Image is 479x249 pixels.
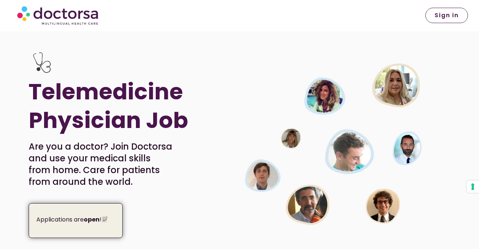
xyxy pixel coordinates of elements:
p: Are you a doctor? Join Doctorsa and use your medical skills from home. Care for patients from aro... [29,141,173,188]
h1: Telemedicine Physician Job [29,77,199,135]
a: Sign in [425,8,468,23]
span: Sign in [435,12,459,18]
img: 📝 [102,216,108,222]
button: Your consent preferences for tracking technologies [467,180,479,193]
strong: open [84,215,100,224]
p: Applications are ! [36,215,117,225]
